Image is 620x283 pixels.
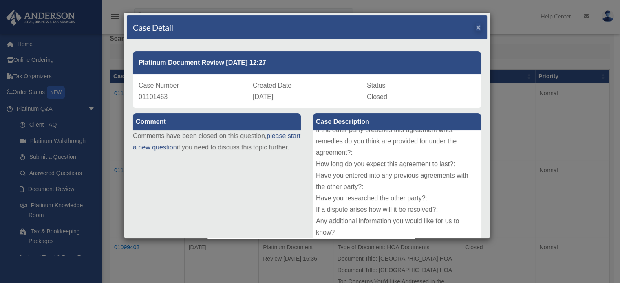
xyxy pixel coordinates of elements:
[139,93,168,100] span: 01101463
[133,51,481,74] div: Platinum Document Review [DATE] 12:27
[367,82,385,89] span: Status
[313,113,481,130] label: Case Description
[133,132,300,151] a: please start a new question
[476,23,481,31] button: Close
[133,113,301,130] label: Comment
[476,22,481,32] span: ×
[367,93,387,100] span: Closed
[253,93,273,100] span: [DATE]
[133,22,173,33] h4: Case Detail
[139,82,179,89] span: Case Number
[253,82,291,89] span: Created Date
[133,130,301,153] p: Comments have been closed on this question, if you need to discuss this topic further.
[313,130,481,252] div: Type of Document: HOA Documents 2 Document Title: [GEOGRAPHIC_DATA] HOA Document Title: [GEOGRAPH...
